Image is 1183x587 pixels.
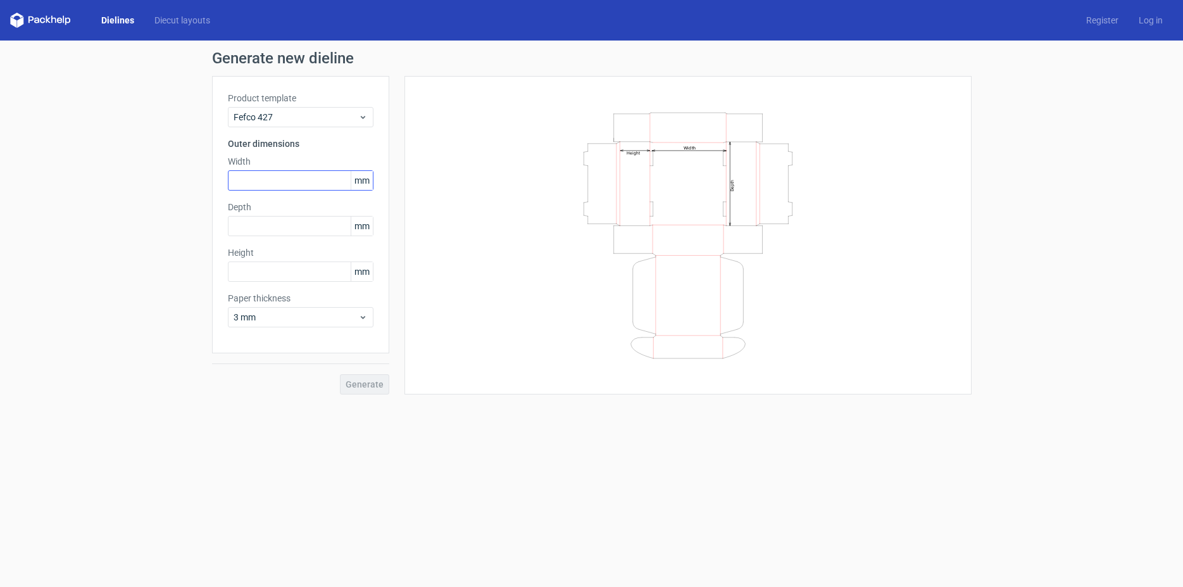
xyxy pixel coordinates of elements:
[234,311,358,324] span: 3 mm
[351,262,373,281] span: mm
[228,201,373,213] label: Depth
[627,150,640,155] text: Height
[228,155,373,168] label: Width
[1076,14,1129,27] a: Register
[228,137,373,150] h3: Outer dimensions
[351,171,373,190] span: mm
[351,217,373,236] span: mm
[1129,14,1173,27] a: Log in
[228,292,373,305] label: Paper thickness
[228,92,373,104] label: Product template
[684,144,696,150] text: Width
[228,246,373,259] label: Height
[234,111,358,123] span: Fefco 427
[212,51,972,66] h1: Generate new dieline
[730,179,735,191] text: Depth
[91,14,144,27] a: Dielines
[144,14,220,27] a: Diecut layouts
